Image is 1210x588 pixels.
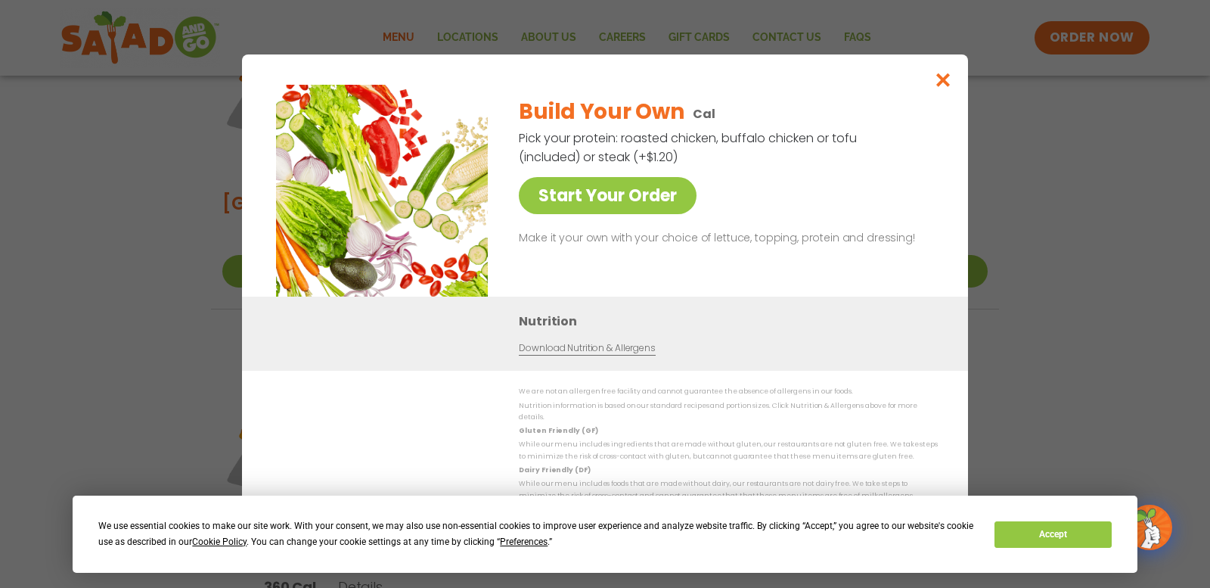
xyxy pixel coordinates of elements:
img: Featured product photo for Build Your Own [276,85,488,297]
div: We use essential cookies to make our site work. With your consent, we may also use non-essential ... [98,518,976,550]
a: Start Your Order [519,177,697,214]
p: We are not an allergen free facility and cannot guarantee the absence of allergens in our foods. [519,386,938,397]
span: Preferences [500,537,548,547]
p: Pick your protein: roasted chicken, buffalo chicken or tofu (included) or steak (+$1.20) [519,129,859,166]
strong: Dairy Friendly (DF) [519,465,590,474]
strong: Gluten Friendly (GF) [519,426,597,435]
h2: Build Your Own [519,96,684,128]
div: Cookie Consent Prompt [73,496,1137,573]
p: While our menu includes ingredients that are made without gluten, our restaurants are not gluten ... [519,439,938,462]
p: While our menu includes foods that are made without dairy, our restaurants are not dairy free. We... [519,478,938,502]
p: Nutrition information is based on our standard recipes and portion sizes. Click Nutrition & Aller... [519,400,938,423]
button: Close modal [919,54,968,105]
p: Make it your own with your choice of lettuce, topping, protein and dressing! [519,229,932,247]
a: Download Nutrition & Allergens [519,341,655,356]
span: Cookie Policy [192,537,247,547]
img: wpChatIcon [1128,506,1171,549]
p: Cal [693,104,715,123]
button: Accept [994,521,1111,548]
h3: Nutrition [519,312,945,331]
